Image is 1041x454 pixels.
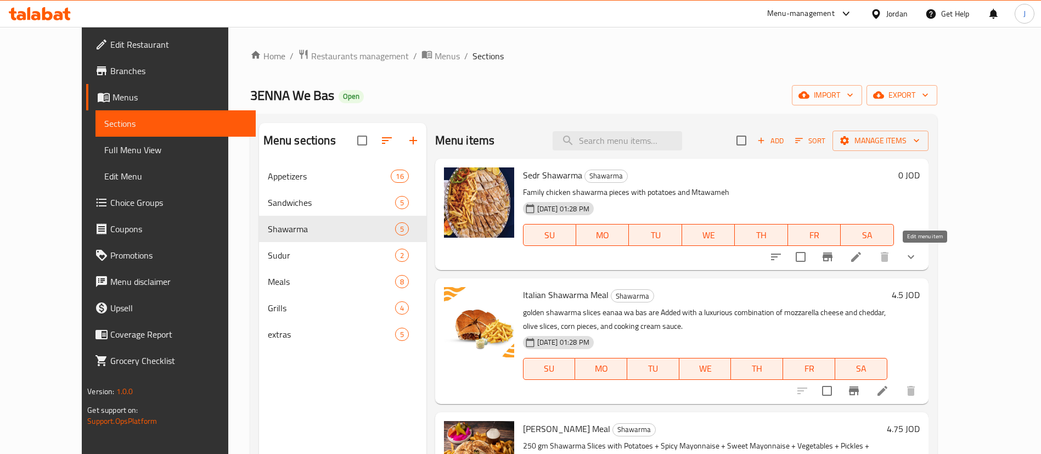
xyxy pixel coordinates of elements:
span: extras [268,328,395,341]
button: Add section [400,127,426,154]
div: Appetizers16 [259,163,426,189]
button: Sort [792,132,828,149]
span: 16 [391,171,408,182]
div: Appetizers [268,170,391,183]
div: extras5 [259,321,426,347]
button: sort-choices [763,244,789,270]
span: Sort [795,134,825,147]
span: TU [632,361,675,377]
h6: 4.75 JOD [887,421,920,436]
button: FR [788,224,841,246]
div: Shawarma5 [259,216,426,242]
span: Sandwiches [268,196,395,209]
h2: Menu items [435,132,495,149]
nav: Menu sections [259,159,426,352]
img: Sedr Shawarma [444,167,514,238]
button: SA [835,358,887,380]
div: Open [339,90,364,103]
span: 2 [396,250,408,261]
span: Select to update [789,245,812,268]
span: [DATE] 01:28 PM [533,337,594,347]
button: FR [783,358,835,380]
button: MO [575,358,627,380]
span: export [875,88,929,102]
span: MO [581,227,624,243]
span: Menus [435,49,460,63]
a: Sections [95,110,256,137]
button: TH [731,358,783,380]
span: Meals [268,275,395,288]
li: / [464,49,468,63]
span: Coverage Report [110,328,247,341]
li: / [290,49,294,63]
div: Shawarma [612,423,656,436]
div: items [395,275,409,288]
div: items [395,222,409,236]
span: 8 [396,277,408,287]
span: Select to update [815,379,839,402]
span: Coupons [110,222,247,236]
span: [DATE] 01:28 PM [533,204,594,214]
span: Get support on: [87,403,138,417]
a: Menu disclaimer [86,268,256,295]
a: Upsell [86,295,256,321]
span: Menus [112,91,247,104]
div: items [395,328,409,341]
a: Edit menu item [876,384,889,397]
a: Grocery Checklist [86,347,256,374]
span: Add [756,134,785,147]
h6: 0 JOD [898,167,920,183]
span: 5 [396,224,408,234]
span: [PERSON_NAME] Meal [523,421,610,437]
span: SU [528,361,571,377]
div: Grills [268,301,395,315]
div: Shawarma [584,170,628,183]
div: items [395,196,409,209]
p: Family chicken shawarma pieces with potatoes and Mtawameh [523,186,894,199]
span: Restaurants management [311,49,409,63]
span: import [801,88,853,102]
button: TH [735,224,787,246]
span: Shawarma [268,222,395,236]
a: Edit Restaurant [86,31,256,58]
a: Menus [86,84,256,110]
span: SA [845,227,889,243]
span: Sort sections [374,127,400,154]
div: Sudur2 [259,242,426,268]
button: show more [898,244,924,270]
span: Menu disclaimer [110,275,247,288]
button: Manage items [832,131,929,151]
span: TU [633,227,677,243]
h2: Menu sections [263,132,336,149]
span: TH [735,361,779,377]
a: Support.OpsPlatform [87,414,157,428]
a: Restaurants management [298,49,409,63]
a: Home [250,49,285,63]
span: Sudur [268,249,395,262]
button: Branch-specific-item [814,244,841,270]
button: MO [576,224,629,246]
h6: 4.5 JOD [892,287,920,302]
div: Shawarma [611,289,654,302]
div: items [395,301,409,315]
span: Select section [730,129,753,152]
span: SA [840,361,883,377]
a: Coupons [86,216,256,242]
span: Version: [87,384,114,399]
span: FR [792,227,836,243]
div: Grills4 [259,295,426,321]
span: Open [339,92,364,101]
button: WE [679,358,731,380]
button: SU [523,224,576,246]
span: 3ENNA We Bas [250,83,334,108]
img: Italian Shawarma Meal [444,287,514,357]
span: WE [687,227,730,243]
span: Full Menu View [104,143,247,156]
span: Edit Menu [104,170,247,183]
span: Sort items [788,132,832,149]
button: export [866,85,937,105]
